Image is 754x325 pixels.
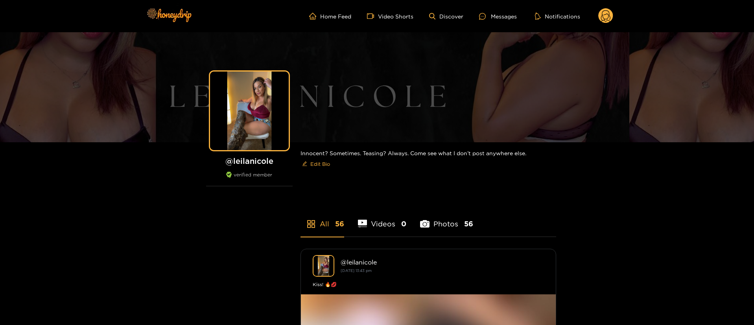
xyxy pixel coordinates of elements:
div: verified member [206,172,293,186]
h1: @ leilanicole [206,156,293,166]
span: 56 [335,219,344,229]
li: Videos [358,201,407,237]
div: Kiss! 🔥💋 [313,281,544,288]
span: home [309,13,320,20]
li: Photos [420,201,473,237]
a: Discover [429,13,463,20]
a: Video Shorts [367,13,413,20]
span: appstore [306,219,316,229]
span: video-camera [367,13,378,20]
li: All [300,201,344,237]
span: 56 [464,219,473,229]
button: Notifications [533,12,583,20]
div: Innocent? Sometimes. Teasing? Always. Come see what I don’t post anywhere else. [300,142,556,176]
img: leilanicole [313,255,334,277]
div: Messages [479,12,517,21]
span: Edit Bio [310,160,330,168]
div: @ leilanicole [341,259,544,266]
span: 0 [401,219,406,229]
small: [DATE] 13:43 pm [341,268,372,273]
a: Home Feed [309,13,351,20]
button: editEdit Bio [300,158,332,170]
span: edit [302,161,307,167]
